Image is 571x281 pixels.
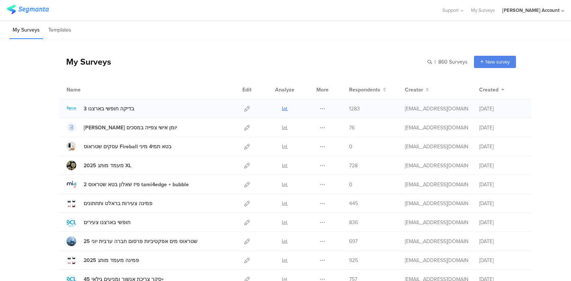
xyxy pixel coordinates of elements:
a: 2 פיז שאלון בטא שטראוס tami4edge + bubble [67,180,189,189]
div: [DATE] [479,219,524,226]
div: odelya@ifocus-r.com [405,162,468,169]
span: 836 [349,219,358,226]
a: פמינה מעמד מותג 2025 [67,255,139,265]
div: More [314,80,330,99]
div: [DATE] [479,124,524,132]
div: odelya@ifocus-r.com [405,143,468,151]
li: Templates [45,22,75,39]
a: עסקים שטראוס Fireball בטא תמי4 מיני [67,142,171,151]
button: Created [479,86,504,94]
div: odelya@ifocus-r.com [405,256,468,264]
div: שטראוס מים אפקטיביות פרסום חברה ערבית יוני 25 [84,238,197,245]
span: 445 [349,200,358,207]
div: [DATE] [479,181,524,188]
span: Support [442,7,459,14]
span: 76 [349,124,355,132]
div: פמינה מעמד מותג 2025 [84,256,139,264]
span: 860 Surveys [438,58,468,66]
div: My Surveys [59,55,111,68]
span: Respondents [349,86,380,94]
div: Edit [239,80,255,99]
a: פמינה צעירות בראלט ותחתונים [67,198,152,208]
div: 2 פיז שאלון בטא שטראוס tami4edge + bubble [84,181,189,188]
div: odelya@ifocus-r.com [405,219,468,226]
span: 0 [349,143,352,151]
div: Analyze [274,80,296,99]
span: Created [479,86,499,94]
a: 2025 מעמד מותג XL [67,161,131,170]
div: [DATE] [479,238,524,245]
img: segmanta logo [7,5,49,14]
a: 3 בדיקה חופשי בארצנו [67,104,134,113]
li: My Surveys [9,22,43,39]
span: 0 [349,181,352,188]
div: [DATE] [479,200,524,207]
div: odelya@ifocus-r.com [405,181,468,188]
div: odelya@ifocus-r.com [405,200,468,207]
div: פמינה צעירות בראלט ותחתונים [84,200,152,207]
div: [DATE] [479,162,524,169]
div: עסקים שטראוס Fireball בטא תמי4 מיני [84,143,171,151]
button: Creator [405,86,429,94]
a: [PERSON_NAME] יומן אישי צפייה במסכים [67,123,177,132]
span: 697 [349,238,358,245]
span: 925 [349,256,358,264]
button: Respondents [349,86,386,94]
div: 2025 מעמד מותג XL [84,162,131,169]
div: Name [67,86,111,94]
span: Creator [405,86,423,94]
span: New survey [485,58,510,65]
div: odelya@ifocus-r.com [405,105,468,113]
div: [DATE] [479,143,524,151]
a: חופשי בארצנו צעירים [67,217,130,227]
div: שמיר שאלון יומן אישי צפייה במסכים [84,124,177,132]
a: שטראוס מים אפקטיביות פרסום חברה ערבית יוני 25 [67,236,197,246]
div: חופשי בארצנו צעירים [84,219,130,226]
div: [PERSON_NAME] Account [502,7,559,14]
div: 3 בדיקה חופשי בארצנו [84,105,134,113]
div: odelya@ifocus-r.com [405,124,468,132]
span: 728 [349,162,358,169]
div: [DATE] [479,256,524,264]
div: [DATE] [479,105,524,113]
div: odelya@ifocus-r.com [405,238,468,245]
span: 1283 [349,105,360,113]
span: | [433,58,437,66]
